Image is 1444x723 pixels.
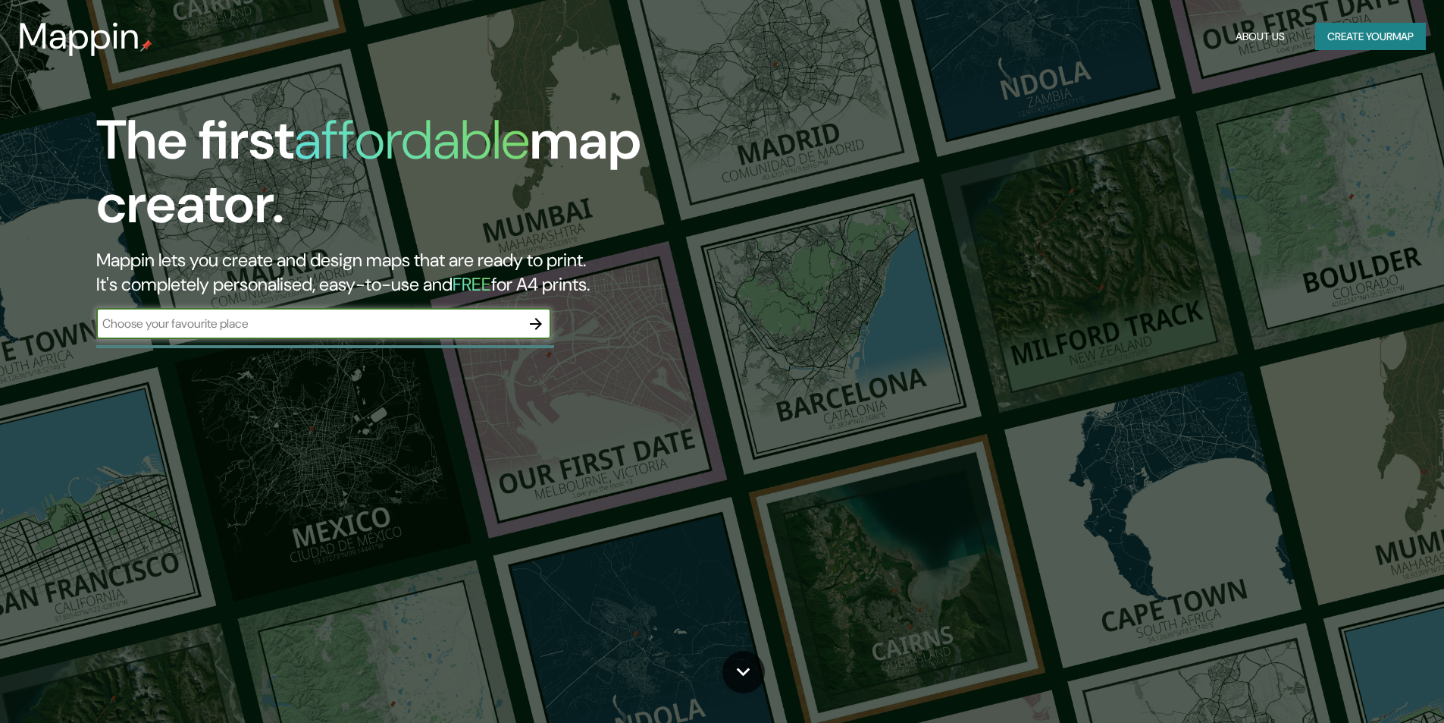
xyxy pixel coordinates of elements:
img: mappin-pin [140,39,152,52]
h1: affordable [294,105,530,175]
button: Create yourmap [1315,23,1426,51]
h2: Mappin lets you create and design maps that are ready to print. It's completely personalised, eas... [96,248,819,297]
h1: The first map creator. [96,108,819,248]
h5: FREE [453,272,491,296]
button: About Us [1229,23,1291,51]
input: Choose your favourite place [96,315,521,332]
h3: Mappin [18,15,140,58]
